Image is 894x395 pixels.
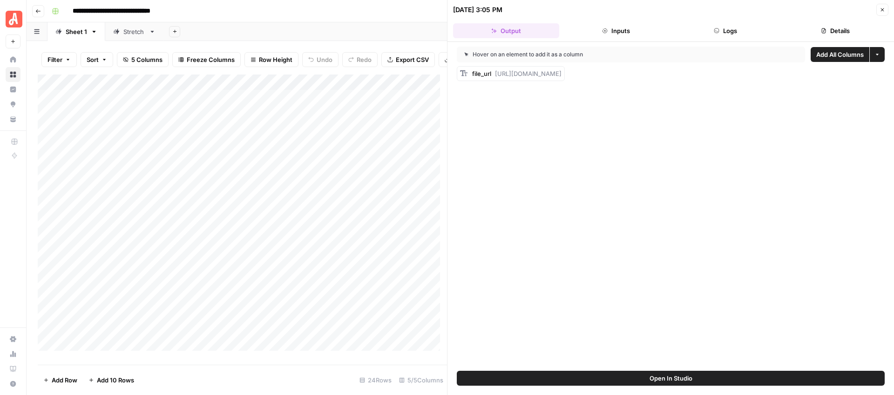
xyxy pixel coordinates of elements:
button: Add All Columns [811,47,869,62]
button: Open In Studio [457,371,885,386]
span: 5 Columns [131,55,163,64]
a: Insights [6,82,20,97]
button: Row Height [244,52,298,67]
span: [URL][DOMAIN_NAME] [495,70,562,77]
button: Undo [302,52,339,67]
a: Sheet 1 [47,22,105,41]
div: 5/5 Columns [395,373,447,388]
button: Details [782,23,888,38]
button: Workspace: Angi [6,7,20,31]
span: Row Height [259,55,292,64]
span: Export CSV [396,55,429,64]
div: 24 Rows [356,373,395,388]
button: 5 Columns [117,52,169,67]
button: Freeze Columns [172,52,241,67]
span: Add All Columns [816,50,864,59]
div: Sheet 1 [66,27,87,36]
div: [DATE] 3:05 PM [453,5,502,14]
span: file_url [472,70,491,77]
div: Hover on an element to add it as a column [464,50,691,59]
span: Open In Studio [650,374,692,383]
button: Inputs [563,23,669,38]
button: Sort [81,52,113,67]
button: Output [453,23,559,38]
button: Redo [342,52,378,67]
span: Undo [317,55,332,64]
button: Help + Support [6,376,20,391]
img: Angi Logo [6,11,22,27]
span: Freeze Columns [187,55,235,64]
a: Stretch [105,22,163,41]
button: Add 10 Rows [83,373,140,388]
a: Usage [6,347,20,361]
span: Redo [357,55,372,64]
a: Browse [6,67,20,82]
a: Settings [6,332,20,347]
button: Add Row [38,373,83,388]
button: Export CSV [381,52,435,67]
span: Add 10 Rows [97,375,134,385]
span: Filter [47,55,62,64]
button: Filter [41,52,77,67]
span: Add Row [52,375,77,385]
button: Logs [673,23,779,38]
a: Your Data [6,112,20,127]
a: Opportunities [6,97,20,112]
a: Home [6,52,20,67]
a: Learning Hub [6,361,20,376]
div: Stretch [123,27,145,36]
span: Sort [87,55,99,64]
